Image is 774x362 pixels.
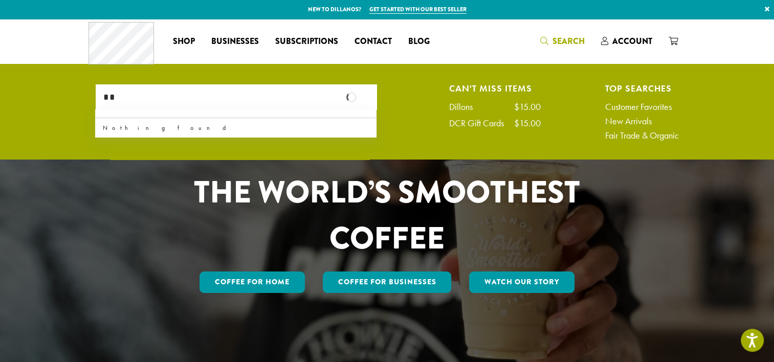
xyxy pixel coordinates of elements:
div: Nothing found [95,118,377,138]
span: Shop [173,35,195,48]
a: Shop [165,33,203,50]
h4: Can't Miss Items [449,84,541,92]
a: Fair Trade & Organic [605,131,679,140]
span: Businesses [211,35,259,48]
a: Coffee For Businesses [323,271,452,293]
div: Dillons [449,102,483,111]
a: Get started with our best seller [369,5,467,14]
div: $15.00 [514,102,541,111]
a: Search [532,33,593,50]
a: Coffee for Home [200,271,305,293]
div: $15.00 [514,119,541,128]
span: Subscriptions [275,35,338,48]
div: DCR Gift Cards [449,119,514,128]
a: New Arrivals [605,117,679,126]
a: Watch Our Story [469,271,574,293]
span: Account [612,35,652,47]
span: Blog [408,35,430,48]
h4: Top Searches [605,84,679,92]
span: Search [552,35,585,47]
h1: CELEBRATING 33 YEARS OF THE WORLD’S SMOOTHEST COFFEE [163,123,612,261]
a: Customer Favorites [605,102,679,111]
span: Contact [355,35,392,48]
